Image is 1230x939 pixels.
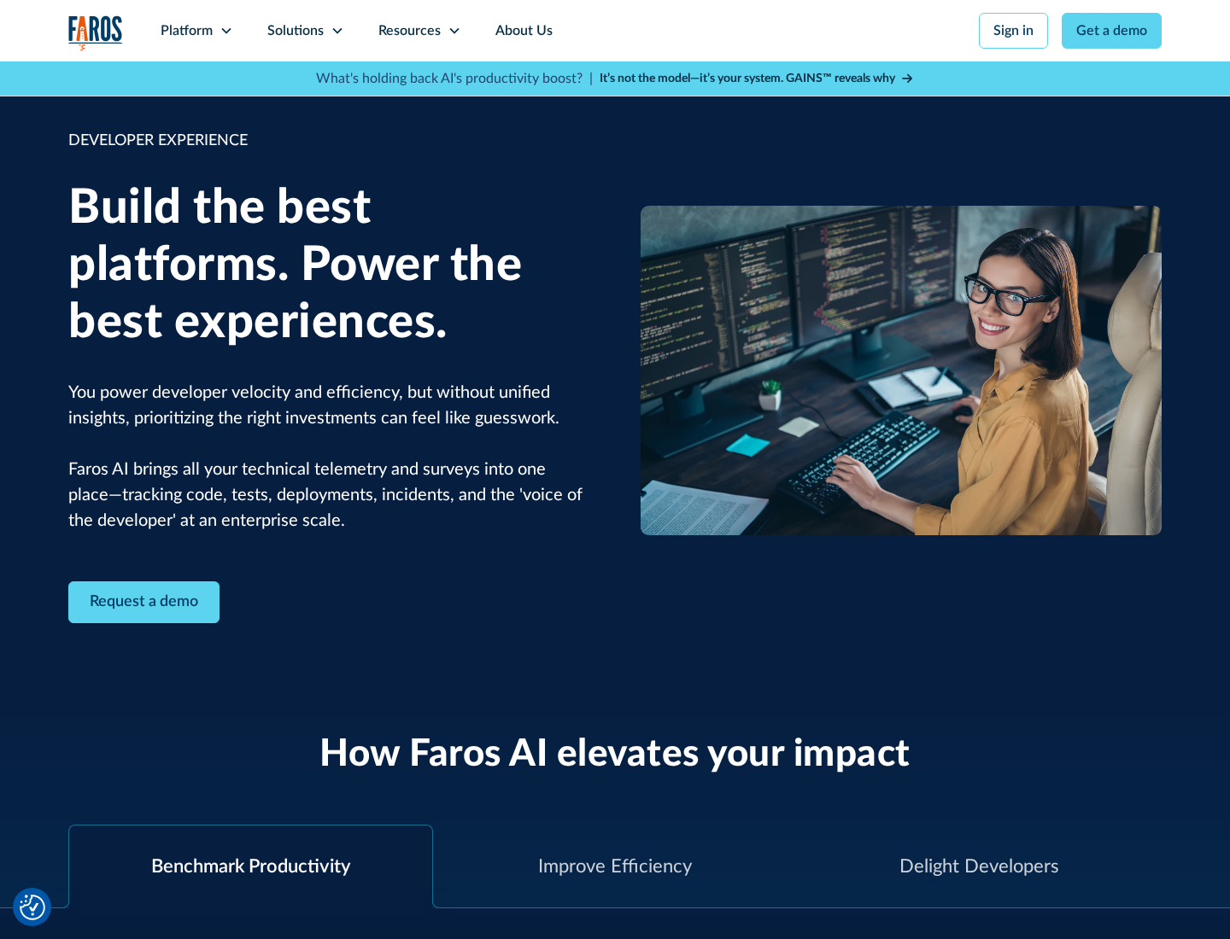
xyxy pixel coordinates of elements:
[151,853,350,881] div: Benchmark Productivity
[1062,13,1162,49] a: Get a demo
[319,732,911,778] h2: How Faros AI elevates your impact
[68,581,220,623] a: Contact Modal
[538,853,692,881] div: Improve Efficiency
[979,13,1048,49] a: Sign in
[316,68,593,89] p: What's holding back AI's productivity boost? |
[68,380,589,534] p: You power developer velocity and efficiency, but without unified insights, prioritizing the right...
[20,895,45,920] img: Revisit consent button
[68,15,123,50] img: Logo of the analytics and reporting company Faros.
[68,130,589,153] div: DEVELOPER EXPERIENCE
[267,20,324,41] div: Solutions
[68,180,589,353] h1: Build the best platforms. Power the best experiences.
[161,20,213,41] div: Platform
[600,70,914,88] a: It’s not the model—it’s your system. GAINS™ reveals why
[20,895,45,920] button: Cookie Settings
[899,853,1059,881] div: Delight Developers
[378,20,441,41] div: Resources
[68,15,123,50] a: home
[600,73,895,85] strong: It’s not the model—it’s your system. GAINS™ reveals why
